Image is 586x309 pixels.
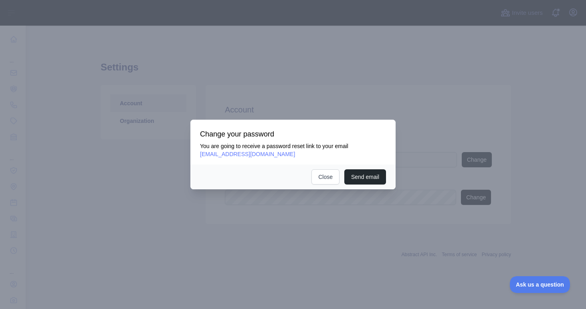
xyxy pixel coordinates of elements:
iframe: Toggle Customer Support [510,276,570,293]
button: Send email [344,169,386,185]
button: Close [311,169,339,185]
p: You are going to receive a password reset link to your email [200,142,386,158]
h3: Change your password [200,129,386,139]
span: [EMAIL_ADDRESS][DOMAIN_NAME] [200,151,295,157]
